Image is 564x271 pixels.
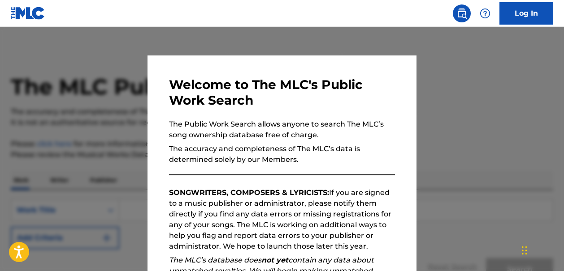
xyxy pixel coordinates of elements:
[476,4,494,22] div: Help
[169,119,395,140] p: The Public Work Search allows anyone to search The MLC’s song ownership database free of charge.
[453,4,471,22] a: Public Search
[519,228,564,271] iframe: Chat Widget
[169,77,395,108] h3: Welcome to The MLC's Public Work Search
[456,8,467,19] img: search
[169,187,395,252] p: If you are signed to a music publisher or administrator, please notify them directly if you find ...
[169,188,329,197] strong: SONGWRITERS, COMPOSERS & LYRICISTS:
[522,237,527,264] div: Drag
[480,8,490,19] img: help
[261,256,288,264] strong: not yet
[499,2,553,25] a: Log In
[11,7,45,20] img: MLC Logo
[169,144,395,165] p: The accuracy and completeness of The MLC’s data is determined solely by our Members.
